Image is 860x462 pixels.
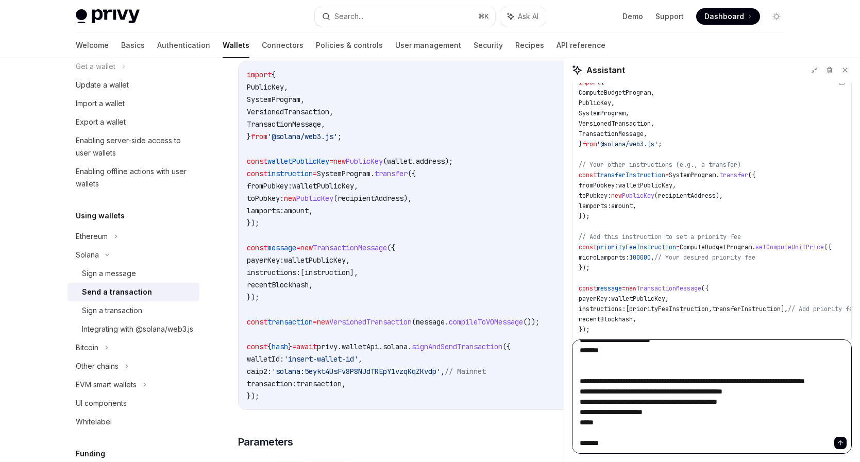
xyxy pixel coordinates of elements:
[76,134,193,159] div: Enabling server-side access to user wallets
[748,171,755,179] span: ({
[579,130,644,138] span: TransactionMessage
[76,341,98,354] div: Bitcoin
[626,305,629,313] span: [
[296,243,300,252] span: =
[247,181,292,191] span: fromPubkey:
[223,33,249,58] a: Wallets
[247,82,284,92] span: PublicKey
[441,367,445,376] span: ,
[284,194,296,203] span: new
[247,379,296,388] span: transaction:
[247,218,259,228] span: });
[247,367,272,376] span: caip2:
[629,253,651,262] span: 100000
[342,342,379,351] span: walletApi
[247,354,284,364] span: walletId:
[76,448,105,460] h5: Funding
[701,284,709,293] span: ({
[76,97,125,110] div: Import a wallet
[755,243,824,251] span: setComputeUnitPrice
[618,181,672,190] span: walletPublicKey
[82,323,193,335] div: Integrating with @solana/web3.js
[238,435,293,449] span: Parameters
[317,169,370,178] span: SystemProgram
[502,342,511,351] span: ({
[300,243,313,252] span: new
[611,192,622,200] span: new
[579,326,589,334] span: });
[284,354,358,364] span: 'insert-wallet-id'
[272,342,288,351] span: hash
[597,284,622,293] span: message
[68,301,199,320] a: Sign a transaction
[449,317,523,327] span: compileToV0Message
[403,194,412,203] span: ),
[76,9,140,24] img: light logo
[296,379,342,388] span: transaction
[474,33,503,58] a: Security
[375,169,408,178] span: transfer
[68,283,199,301] a: Send a transaction
[672,181,676,190] span: ,
[644,130,647,138] span: ,
[651,89,654,97] span: ,
[247,119,321,129] span: TransactionMessage
[579,89,651,97] span: ComputeBudgetProgram
[309,206,313,215] span: ,
[611,295,665,303] span: walletPublicKey
[579,284,597,293] span: const
[579,202,611,210] span: lamports:
[680,243,752,251] span: ComputeBudgetProgram
[626,284,636,293] span: new
[68,131,199,162] a: Enabling server-side access to user wallets
[582,140,597,148] span: from
[579,305,626,313] span: instructions:
[76,249,99,261] div: Solana
[412,317,416,327] span: (
[669,171,716,179] span: SystemProgram
[329,317,412,327] span: VersionedTransaction
[654,192,658,200] span: (
[76,210,125,222] h5: Using wallets
[622,192,654,200] span: PublicKey
[321,119,325,129] span: ,
[313,243,387,252] span: TransactionMessage
[157,33,210,58] a: Authentication
[247,255,284,265] span: payerKey:
[518,11,538,22] span: Ask AI
[350,268,358,277] span: ],
[387,243,395,252] span: ({
[768,8,785,25] button: Toggle dark mode
[272,70,276,79] span: {
[600,78,604,87] span: {
[597,171,665,179] span: transferInstruction
[284,206,309,215] span: amount
[76,79,129,91] div: Update a wallet
[68,320,199,338] a: Integrating with @solana/web3.js
[267,132,338,141] span: '@solana/web3.js'
[76,360,119,372] div: Other chains
[658,140,662,148] span: ;
[247,317,267,327] span: const
[82,267,136,280] div: Sign a message
[68,94,199,113] a: Import a wallet
[665,171,669,179] span: =
[579,109,626,117] span: SystemProgram
[654,253,755,262] span: // Your desired priority fee
[292,181,354,191] span: walletPublicKey
[752,243,755,251] span: .
[408,169,416,178] span: ({
[358,354,362,364] span: ,
[579,181,618,190] span: fromPubkey:
[68,264,199,283] a: Sign a message
[395,33,461,58] a: User management
[68,413,199,431] a: Whitelabel
[651,253,654,262] span: ,
[247,169,267,178] span: const
[247,107,329,116] span: VersionedTransaction
[251,132,267,141] span: from
[445,157,453,166] span: );
[579,78,600,87] span: import
[247,243,267,252] span: const
[267,342,272,351] span: {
